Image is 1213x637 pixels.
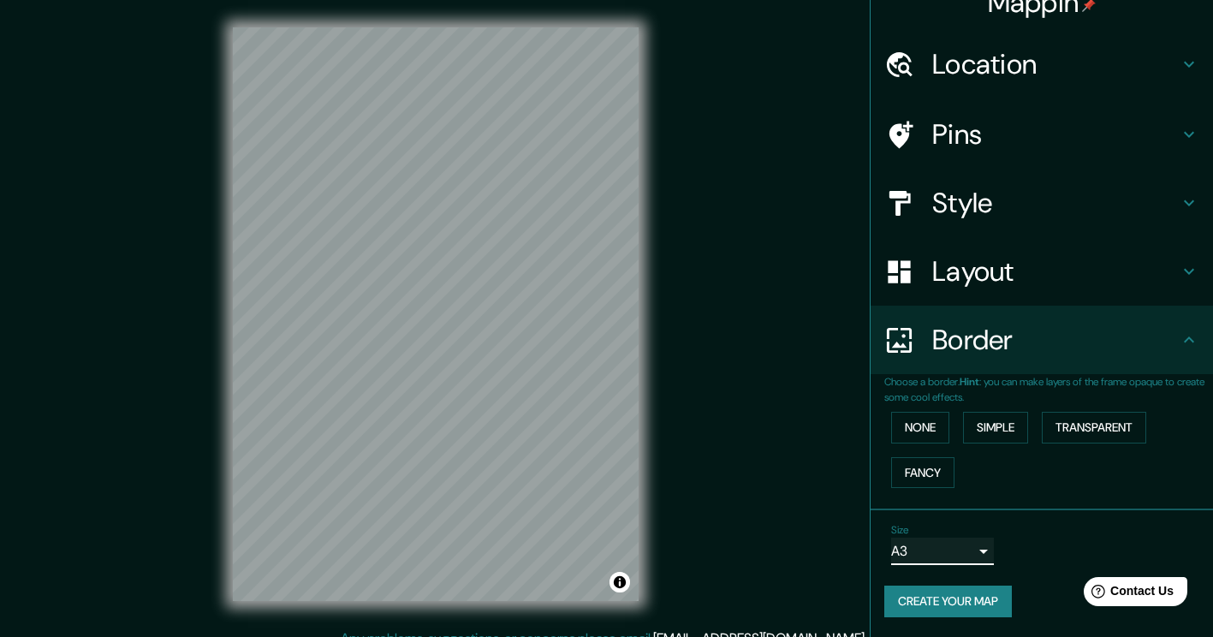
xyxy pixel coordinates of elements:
div: Style [871,169,1213,237]
button: Transparent [1042,412,1146,444]
button: Fancy [891,457,954,489]
button: Simple [963,412,1028,444]
button: None [891,412,949,444]
h4: Pins [932,117,1179,152]
p: Choose a border. : you can make layers of the frame opaque to create some cool effects. [884,374,1213,405]
div: Border [871,306,1213,374]
iframe: Help widget launcher [1061,570,1194,618]
div: Location [871,30,1213,98]
div: Layout [871,237,1213,306]
h4: Location [932,47,1179,81]
button: Toggle attribution [609,572,630,592]
div: A3 [891,538,994,565]
button: Create your map [884,586,1012,617]
b: Hint [960,375,979,389]
canvas: Map [233,27,639,601]
h4: Layout [932,254,1179,289]
h4: Border [932,323,1179,357]
h4: Style [932,186,1179,220]
label: Size [891,523,909,538]
div: Pins [871,100,1213,169]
